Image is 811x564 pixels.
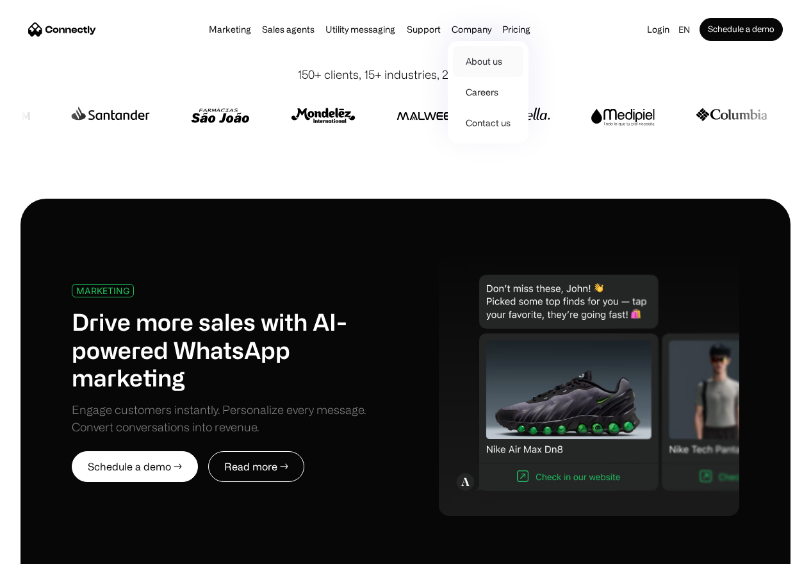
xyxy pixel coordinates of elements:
[297,66,514,83] div: 150+ clients, 15+ industries, 20+ countries
[453,108,523,138] a: Contact us
[28,20,96,39] a: home
[448,38,528,144] nav: Company
[700,18,783,41] a: Schedule a demo
[208,451,304,482] a: Read more →
[13,540,77,560] aside: Language selected: English
[678,21,690,38] div: en
[673,21,700,38] div: en
[403,24,445,35] a: Support
[72,308,405,391] h1: Drive more sales with AI-powered WhatsApp marketing
[205,24,255,35] a: Marketing
[452,21,491,38] div: Company
[258,24,318,35] a: Sales agents
[448,21,495,38] div: Company
[498,24,534,35] a: Pricing
[643,21,673,38] a: Login
[72,401,405,436] div: Engage customers instantly. Personalize every message. Convert conversations into revenue.
[72,451,198,482] a: Schedule a demo →
[76,286,129,295] div: MARKETING
[453,77,523,108] a: Careers
[26,542,77,560] ul: Language list
[453,46,523,77] a: About us
[322,24,399,35] a: Utility messaging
